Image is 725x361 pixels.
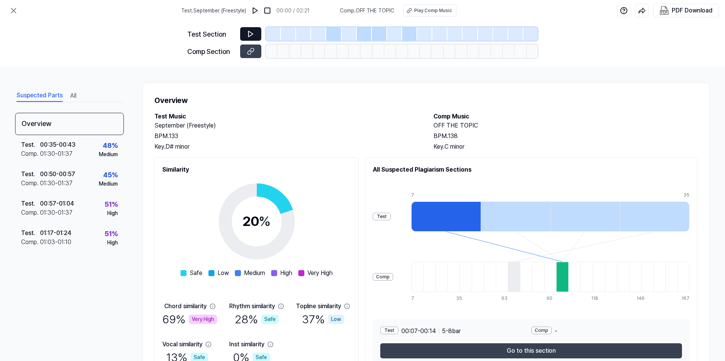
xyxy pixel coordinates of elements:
[380,343,682,358] button: Go to this section
[40,229,71,238] div: 01:17 - 01:24
[682,295,690,302] div: 167
[154,142,418,151] div: Key. D# minor
[501,295,514,302] div: 63
[546,295,558,302] div: 90
[21,199,40,208] div: Test .
[17,90,63,102] button: Suspected Parts
[261,315,279,324] div: Safe
[164,302,207,311] div: Chord similarity
[162,340,202,349] div: Vocal similarity
[70,90,76,102] button: All
[162,311,217,328] div: 69 %
[328,315,344,324] div: Low
[296,302,341,311] div: Topline similarity
[181,7,246,15] span: Test . September (Freestyle)
[620,7,628,14] img: help
[242,211,271,232] div: 20
[264,7,271,14] img: stop
[154,95,697,106] h1: Overview
[433,142,697,151] div: Key. C minor
[15,113,124,135] div: Overview
[21,208,40,217] div: Comp .
[40,199,74,208] div: 00:57 - 01:04
[217,269,229,278] span: Low
[302,311,344,328] div: 37 %
[190,269,202,278] span: Safe
[456,295,468,302] div: 35
[251,7,259,14] img: play
[373,165,690,174] h2: All Suspected Plagiarism Sections
[40,170,75,179] div: 00:50 - 00:57
[21,179,40,188] div: Comp .
[229,340,264,349] div: Inst similarity
[280,269,292,278] span: High
[244,269,265,278] span: Medium
[411,295,423,302] div: 7
[276,7,310,15] div: 00:00 / 02:21
[107,239,118,247] div: High
[21,238,40,247] div: Comp .
[411,192,481,198] div: 7
[259,213,271,229] span: %
[307,269,333,278] span: Very High
[40,149,72,158] div: 01:30 - 01:37
[433,132,697,141] div: BPM. 138
[189,315,217,324] div: Very High
[40,179,72,188] div: 01:30 - 01:37
[638,7,646,14] img: share
[21,149,40,158] div: Comp .
[531,327,552,334] div: Comp
[442,327,461,336] span: 5 - 8 bar
[401,327,436,336] span: 00:07 - 00:14
[40,140,76,149] div: 00:35 - 00:43
[380,327,398,334] div: Test
[21,170,40,179] div: Test .
[21,140,40,149] div: Test .
[683,192,690,198] div: 35
[373,213,391,220] div: Test
[658,4,714,17] button: PDF Download
[403,5,457,17] button: Play Comp Music
[105,229,118,239] div: 51 %
[99,151,118,158] div: Medium
[187,46,236,57] div: Comp Section
[660,6,669,15] img: PDF Download
[103,170,118,180] div: 45 %
[21,229,40,238] div: Test .
[187,29,236,39] div: Test Section
[373,273,393,281] div: Comp
[162,165,351,174] h2: Similarity
[229,302,275,311] div: Rhythm similarity
[154,121,418,130] h2: September (Freestyle)
[591,295,603,302] div: 118
[340,7,394,15] span: Comp . OFF THE TOPIC
[433,121,697,130] h2: OFF THE TOPIC
[235,311,279,328] div: 28 %
[107,209,118,217] div: High
[637,295,649,302] div: 146
[433,112,697,121] h2: Comp Music
[154,112,418,121] h2: Test Music
[105,199,118,209] div: 51 %
[531,327,682,336] div: -
[103,140,118,151] div: 48 %
[672,6,713,15] div: PDF Download
[414,7,452,14] div: Play Comp Music
[154,132,418,141] div: BPM. 133
[40,238,71,247] div: 01:03 - 01:10
[99,180,118,188] div: Medium
[40,208,72,217] div: 01:30 - 01:37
